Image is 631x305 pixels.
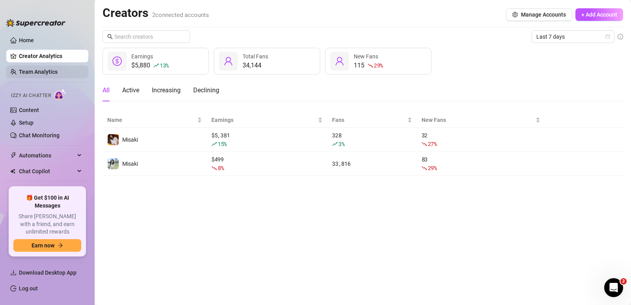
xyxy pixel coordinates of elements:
span: Automations [19,149,75,162]
span: 🎁 Get $100 in AI Messages [13,194,81,210]
th: Fans [327,112,416,128]
span: Chat Copilot [19,165,75,178]
div: Active [122,86,139,95]
a: Team Analytics [19,69,58,75]
span: Share [PERSON_NAME] with a friend, and earn unlimited rewards [13,213,81,236]
a: Creator Analytics [19,50,82,62]
img: Misaki [108,134,119,145]
span: New Fans [354,53,378,60]
a: Setup [19,120,34,126]
span: Total Fans [243,53,268,60]
span: search [107,34,113,39]
button: Manage Accounts [506,8,572,21]
span: Manage Accounts [521,11,566,18]
a: Home [19,37,34,43]
a: Log out [19,285,38,292]
div: 115 [354,61,383,70]
th: Earnings [207,112,327,128]
span: rise [332,141,338,147]
span: 29 % [374,62,383,69]
span: 8 % [218,164,224,172]
span: fall [422,141,427,147]
div: 32 [422,131,540,148]
div: $ 5,381 [211,131,323,148]
span: Earnings [131,53,153,60]
div: $5,880 [131,61,169,70]
button: + Add Account [575,8,623,21]
span: + Add Account [581,11,617,18]
div: $ 499 [211,155,323,172]
span: Fans [332,116,405,124]
span: user [335,56,344,66]
img: AI Chatter [54,89,66,100]
div: 33,816 [332,159,412,168]
span: 3 % [338,140,344,148]
span: rise [153,63,159,68]
iframe: Intercom live chat [604,278,623,297]
span: Download Desktop App [19,269,77,276]
span: Earn now [32,242,54,249]
span: dollar-circle [112,56,122,66]
span: 13 % [160,62,169,69]
div: Increasing [152,86,181,95]
span: 2 [620,278,627,284]
span: rise [211,141,217,147]
span: thunderbolt [10,152,17,159]
span: user [224,56,233,66]
span: info-circle [618,34,623,39]
span: fall [211,165,217,171]
span: New Fans [422,116,534,124]
div: 83 [422,155,540,172]
span: fall [368,63,373,68]
span: 2 connected accounts [152,11,209,19]
span: arrow-right [58,243,63,248]
span: 27 % [428,140,437,148]
span: Izzy AI Chatter [11,92,51,99]
img: logo-BBDzfeDw.svg [6,19,65,27]
span: calendar [605,34,610,39]
div: All [103,86,110,95]
span: 29 % [428,164,437,172]
div: 328 [332,131,412,148]
span: Last 7 days [536,31,610,43]
img: Misaki [108,158,119,169]
a: Content [19,107,39,113]
span: download [10,269,17,276]
th: New Fans [417,112,545,128]
span: Earnings [211,116,316,124]
button: Earn nowarrow-right [13,239,81,252]
th: Name [103,112,207,128]
span: Name [107,116,196,124]
a: Chat Monitoring [19,132,60,138]
img: Chat Copilot [10,168,15,174]
span: setting [512,12,518,17]
div: Declining [193,86,219,95]
span: fall [422,165,427,171]
div: 34,144 [243,61,268,70]
h2: Creators [103,6,209,21]
span: 15 % [218,140,227,148]
span: Misaki [122,137,138,143]
span: Misaki [122,161,138,167]
input: Search creators [114,32,179,41]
